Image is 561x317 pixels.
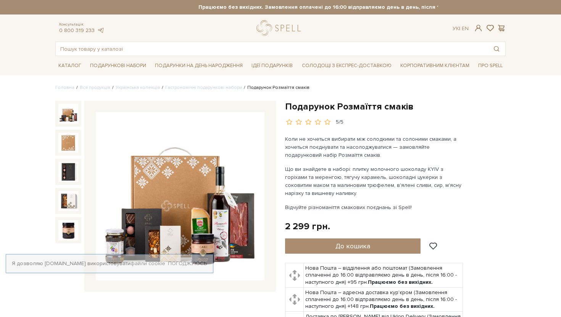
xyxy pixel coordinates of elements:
a: файли cookie [131,260,165,267]
input: Пошук товару у каталозі [56,42,488,56]
p: Коли не хочеться вибирати між солодкими та солоними смаками, а хочеться поєднувати та насолоджува... [285,135,464,159]
span: Подарунки на День народження [152,60,246,72]
a: 0 800 319 233 [59,27,95,34]
img: Подарунок Розмаїття смаків [58,104,78,124]
span: До кошика [335,242,370,250]
img: Подарунок Розмаїття смаків [96,112,264,281]
div: Я дозволяю [DOMAIN_NAME] використовувати [6,260,213,267]
span: Консультація: [59,22,104,27]
h1: Подарунок Розмаїття смаків [285,101,506,113]
a: telegram [97,27,104,34]
li: Подарунок Розмаїття смаків [242,84,310,91]
a: En [462,25,469,32]
img: Подарунок Розмаїття смаків [58,220,78,240]
a: Солодощі з експрес-доставкою [299,59,395,72]
button: До кошика [285,238,421,254]
a: Корпоративним клієнтам [397,59,472,72]
a: Вся продукція [80,85,110,90]
button: Пошук товару у каталозі [488,42,505,56]
a: Погоджуюсь [168,260,207,267]
span: | [459,25,460,32]
img: Подарунок Розмаїття смаків [58,162,78,182]
span: Про Spell [475,60,506,72]
span: Каталог [55,60,84,72]
div: 5/5 [336,119,343,126]
a: Головна [55,85,74,90]
a: Гастрономічні подарункові набори [165,85,242,90]
b: Працюємо без вихідних. [368,279,433,285]
span: Ідеї подарунків [248,60,296,72]
td: Нова Пошта – відділення або поштомат (Замовлення сплаченні до 16:00 відправляємо день в день, піс... [304,263,463,288]
p: Що ви знайдете в наборі: плитку молочного шоколаду KYIV з горіхами та меренгою, тягучу карамель, ... [285,165,464,197]
img: Подарунок Розмаїття смаків [58,191,78,211]
div: Ук [453,25,469,32]
div: 2 299 грн. [285,220,330,232]
span: Подарункові набори [87,60,149,72]
a: logo [256,20,304,36]
b: Працюємо без вихідних. [370,303,435,309]
img: Подарунок Розмаїття смаків [58,133,78,153]
a: Українська колекція [116,85,160,90]
p: Відчуйте різноманіття смакових поєднань зі Spell! [285,203,464,211]
td: Нова Пошта – адресна доставка кур'єром (Замовлення сплаченні до 16:00 відправляємо день в день, п... [304,287,463,312]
